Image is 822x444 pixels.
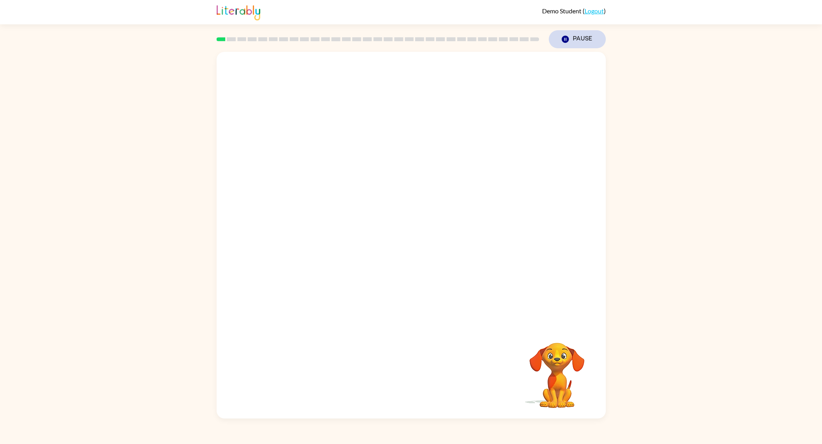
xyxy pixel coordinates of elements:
[549,30,606,48] button: Pause
[542,7,606,15] div: ( )
[542,7,583,15] span: Demo Student
[585,7,604,15] a: Logout
[217,3,260,20] img: Literably
[518,331,596,409] video: Your browser must support playing .mp4 files to use Literably. Please try using another browser.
